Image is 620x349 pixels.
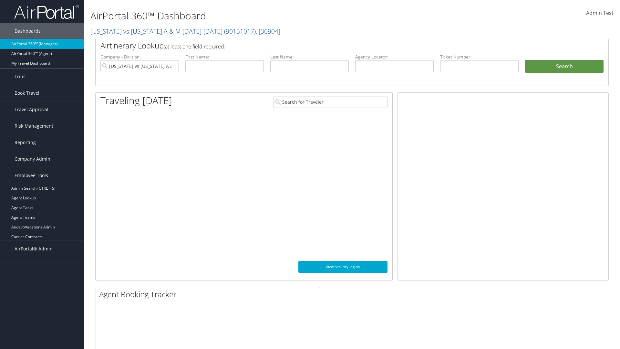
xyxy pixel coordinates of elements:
[298,261,387,273] a: View SecurityLogic®
[15,118,53,134] span: Risk Management
[586,9,614,16] span: Admin Test
[274,96,387,108] input: Search for Traveler
[15,167,48,184] span: Employee Tools
[440,54,519,60] label: Ticket Number:
[15,85,39,101] span: Book Travel
[355,54,434,60] label: Agency Locator:
[100,94,172,107] h1: Traveling [DATE]
[15,151,50,167] span: Company Admin
[164,43,225,50] span: (at least one field required)
[15,134,36,151] span: Reporting
[90,27,280,36] a: [US_STATE] vs [US_STATE] A & M [DATE]-[DATE]
[15,23,41,39] span: Dashboards
[224,27,256,36] span: ( 90151017 )
[270,54,349,60] label: Last Name:
[15,101,48,118] span: Travel Approval
[100,40,561,51] h2: Airtinerary Lookup
[256,27,280,36] span: , [ 36904 ]
[15,241,53,257] span: AirPortal® Admin
[100,54,179,60] label: Company - Division:
[525,60,604,73] button: Search
[586,3,614,23] a: Admin Test
[90,9,439,23] h1: AirPortal 360™ Dashboard
[15,69,26,85] span: Trips
[14,4,79,19] img: airportal-logo.png
[185,54,264,60] label: First Name:
[99,289,320,300] h2: Agent Booking Tracker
